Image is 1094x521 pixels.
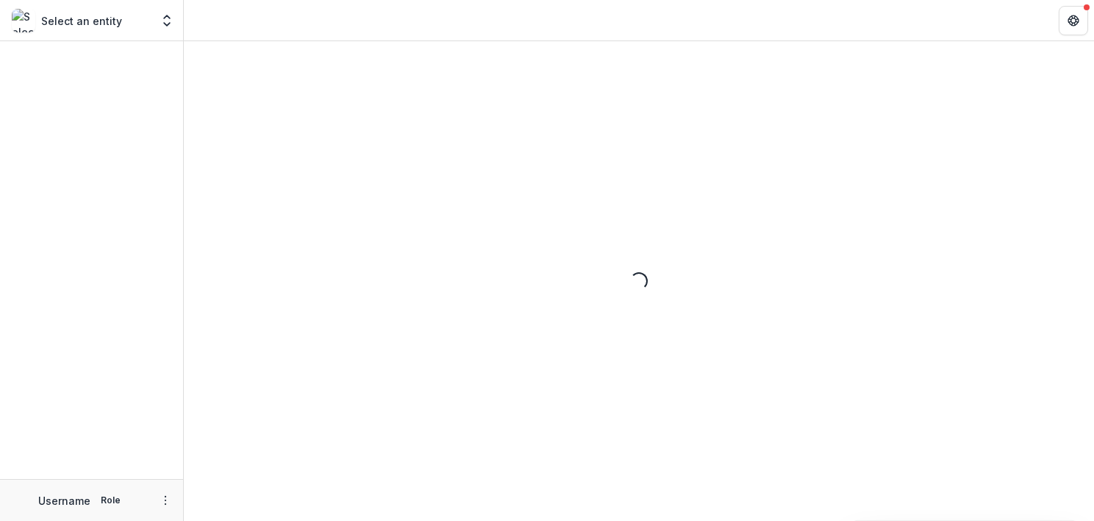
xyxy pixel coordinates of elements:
[12,9,35,32] img: Select an entity
[41,13,122,29] p: Select an entity
[96,494,125,507] p: Role
[1059,6,1088,35] button: Get Help
[157,492,174,509] button: More
[157,6,177,35] button: Open entity switcher
[38,493,90,508] p: Username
